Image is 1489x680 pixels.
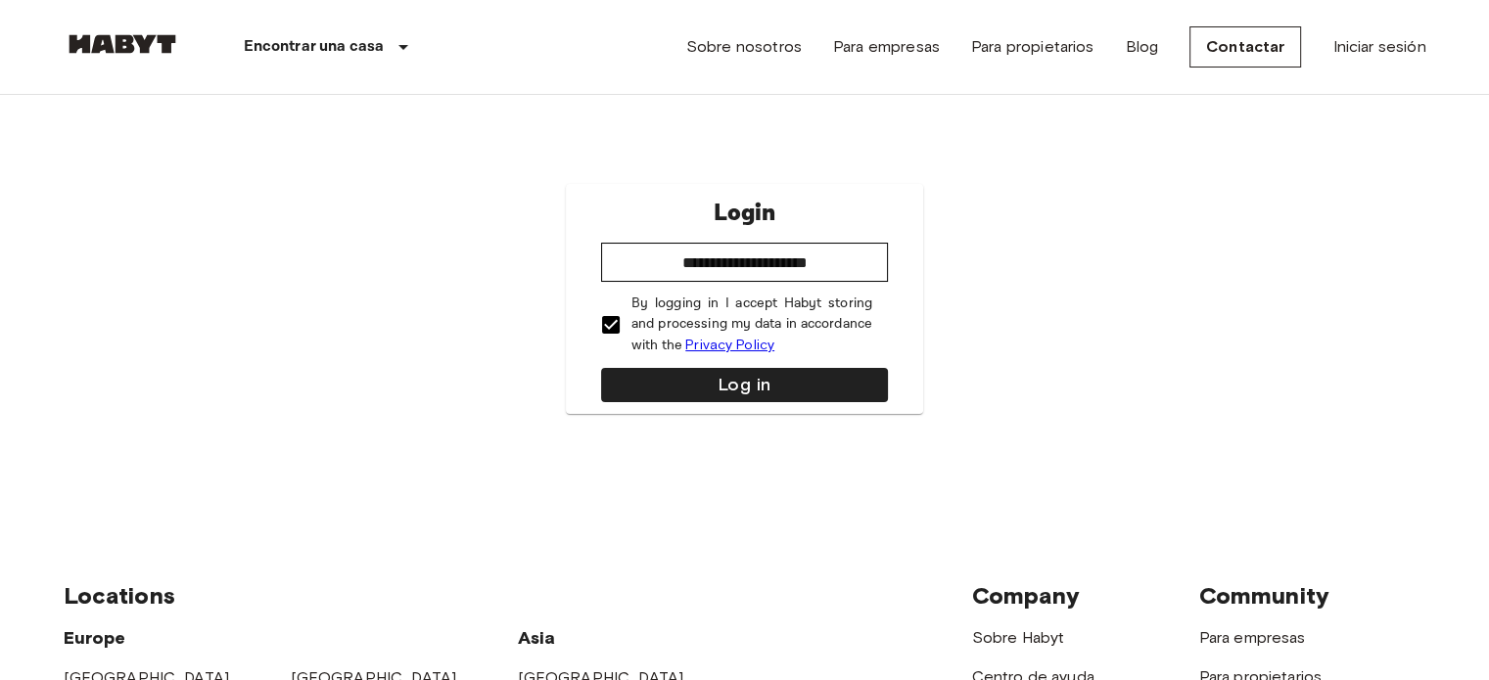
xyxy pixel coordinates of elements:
[686,35,802,59] a: Sobre nosotros
[713,196,775,231] p: Login
[631,294,872,356] p: By logging in I accept Habyt storing and processing my data in accordance with the
[64,34,181,54] img: Habyt
[601,368,888,402] button: Log in
[64,581,175,610] span: Locations
[244,35,385,59] p: Encontrar una casa
[1189,26,1301,68] a: Contactar
[64,627,126,649] span: Europe
[972,628,1065,647] a: Sobre Habyt
[1332,35,1425,59] a: Iniciar sesión
[972,581,1080,610] span: Company
[1199,581,1329,610] span: Community
[1125,35,1158,59] a: Blog
[518,627,556,649] span: Asia
[1199,628,1306,647] a: Para empresas
[833,35,940,59] a: Para empresas
[971,35,1094,59] a: Para propietarios
[685,337,774,353] a: Privacy Policy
